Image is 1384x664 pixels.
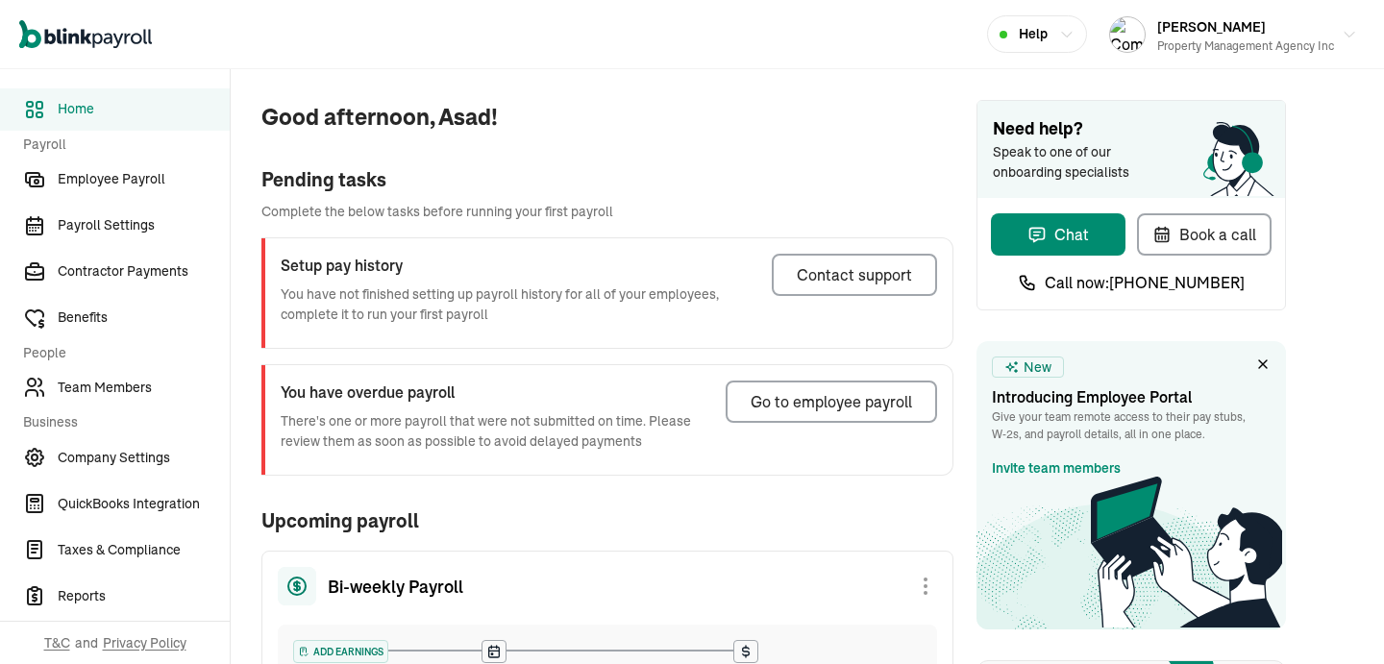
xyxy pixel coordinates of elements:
[992,385,1271,408] h3: Introducing Employee Portal
[23,412,218,432] span: Business
[58,448,230,468] span: Company Settings
[1110,17,1145,52] img: Company logo
[1152,223,1256,246] div: Book a call
[58,99,230,119] span: Home
[1024,357,1051,378] span: New
[992,408,1271,443] p: Give your team remote access to their pay stubs, W‑2s, and payroll details, all in one place.
[58,378,230,398] span: Team Members
[1157,18,1266,36] span: [PERSON_NAME]
[261,100,953,135] span: Good afternoon, Asad!
[1019,24,1048,44] span: Help
[797,263,912,286] div: Contact support
[44,633,70,652] span: T&C
[19,7,152,62] nav: Global
[281,411,710,452] p: There's one or more payroll that were not submitted on time. Please review them as soon as possib...
[58,169,230,189] span: Employee Payroll
[294,641,387,662] div: ADD EARNINGS
[58,215,230,235] span: Payroll Settings
[261,506,953,535] span: Upcoming payroll
[772,254,937,296] button: Contact support
[23,343,218,363] span: People
[987,15,1087,53] button: Help
[58,540,230,560] span: Taxes & Compliance
[58,261,230,282] span: Contractor Payments
[1045,271,1245,294] span: Call now: [PHONE_NUMBER]
[281,254,756,277] h3: Setup pay history
[23,135,218,155] span: Payroll
[58,586,230,606] span: Reports
[58,494,230,514] span: QuickBooks Integration
[1157,37,1334,55] div: Property Management Agency Inc
[261,202,953,222] span: Complete the below tasks before running your first payroll
[261,165,953,194] div: Pending tasks
[58,307,230,328] span: Benefits
[726,381,937,423] button: Go to employee payroll
[993,142,1156,183] span: Speak to one of our onboarding specialists
[103,633,186,652] span: Privacy Policy
[328,574,463,600] span: Bi-weekly Payroll
[992,458,1121,479] a: Invite team members
[1027,223,1089,246] div: Chat
[281,284,756,325] p: You have not finished setting up payroll history for all of your employees, complete it to run yo...
[1137,213,1272,256] button: Book a call
[751,390,912,413] div: Go to employee payroll
[1288,572,1384,664] iframe: Chat Widget
[991,213,1125,256] button: Chat
[993,116,1270,142] span: Need help?
[281,381,710,404] h3: You have overdue payroll
[1101,11,1365,59] button: Company logo[PERSON_NAME]Property Management Agency Inc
